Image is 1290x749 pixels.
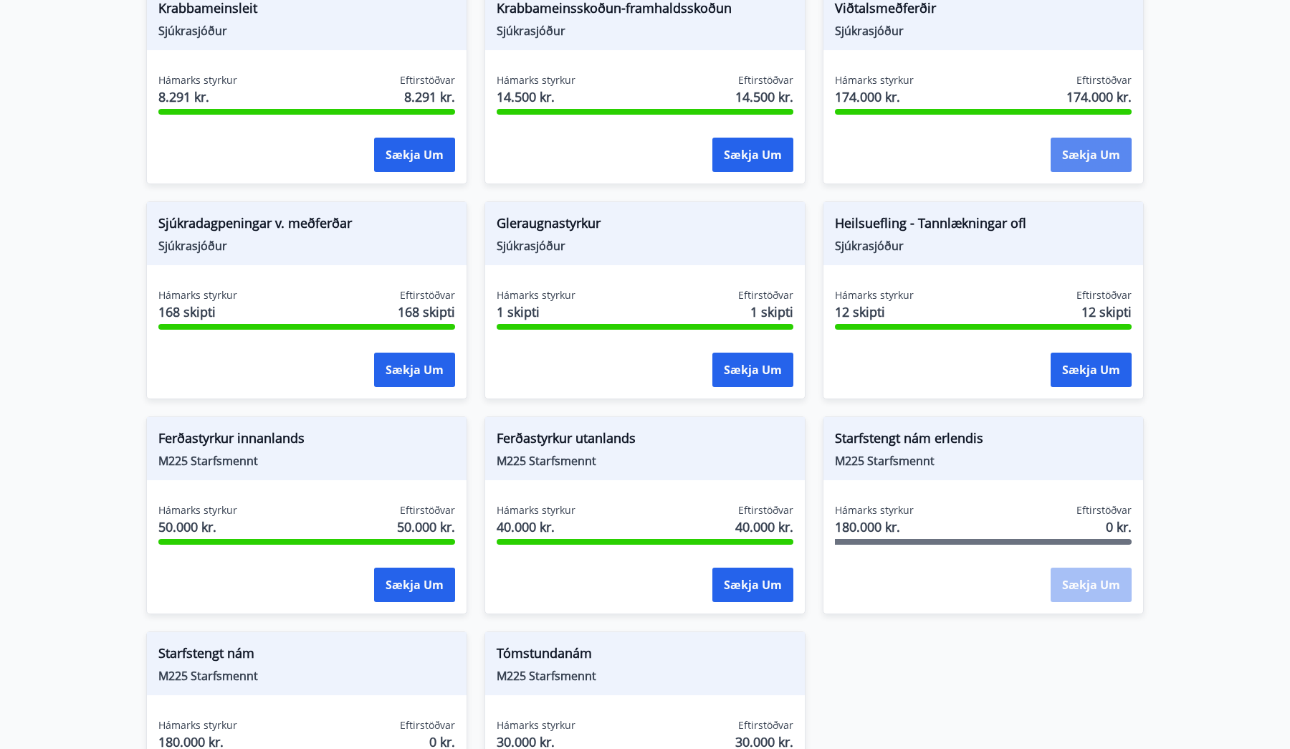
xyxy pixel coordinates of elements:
[497,429,793,453] span: Ferðastyrkur utanlands
[835,503,914,517] span: Hámarks styrkur
[497,23,793,39] span: Sjúkrasjóður
[735,87,793,106] span: 14.500 kr.
[158,429,455,453] span: Ferðastyrkur innanlands
[404,87,455,106] span: 8.291 kr.
[735,517,793,536] span: 40.000 kr.
[400,288,455,302] span: Eftirstöðvar
[497,302,575,321] span: 1 skipti
[750,302,793,321] span: 1 skipti
[835,238,1132,254] span: Sjúkrasjóður
[158,238,455,254] span: Sjúkrasjóður
[400,73,455,87] span: Eftirstöðvar
[158,644,455,668] span: Starfstengt nám
[835,288,914,302] span: Hámarks styrkur
[497,644,793,668] span: Tómstundanám
[835,87,914,106] span: 174.000 kr.
[497,718,575,733] span: Hámarks styrkur
[1106,517,1132,536] span: 0 kr.
[835,23,1132,39] span: Sjúkrasjóður
[712,353,793,387] button: Sækja um
[1066,87,1132,106] span: 174.000 kr.
[497,214,793,238] span: Gleraugnastyrkur
[738,73,793,87] span: Eftirstöðvar
[400,718,455,733] span: Eftirstöðvar
[712,568,793,602] button: Sækja um
[158,288,237,302] span: Hámarks styrkur
[497,87,575,106] span: 14.500 kr.
[497,288,575,302] span: Hámarks styrkur
[738,503,793,517] span: Eftirstöðvar
[374,568,455,602] button: Sækja um
[158,503,237,517] span: Hámarks styrkur
[400,503,455,517] span: Eftirstöðvar
[158,517,237,536] span: 50.000 kr.
[158,23,455,39] span: Sjúkrasjóður
[835,453,1132,469] span: M225 Starfsmennt
[158,668,455,684] span: M225 Starfsmennt
[398,302,455,321] span: 168 skipti
[738,718,793,733] span: Eftirstöðvar
[158,453,455,469] span: M225 Starfsmennt
[158,214,455,238] span: Sjúkradagpeningar v. meðferðar
[158,73,237,87] span: Hámarks styrkur
[835,517,914,536] span: 180.000 kr.
[835,302,914,321] span: 12 skipti
[1081,302,1132,321] span: 12 skipti
[1076,503,1132,517] span: Eftirstöðvar
[497,73,575,87] span: Hámarks styrkur
[158,302,237,321] span: 168 skipti
[1076,288,1132,302] span: Eftirstöðvar
[835,429,1132,453] span: Starfstengt nám erlendis
[835,214,1132,238] span: Heilsuefling - Tannlækningar ofl
[497,453,793,469] span: M225 Starfsmennt
[374,353,455,387] button: Sækja um
[397,517,455,536] span: 50.000 kr.
[497,517,575,536] span: 40.000 kr.
[1051,353,1132,387] button: Sækja um
[374,138,455,172] button: Sækja um
[738,288,793,302] span: Eftirstöðvar
[158,87,237,106] span: 8.291 kr.
[712,138,793,172] button: Sækja um
[1051,138,1132,172] button: Sækja um
[497,238,793,254] span: Sjúkrasjóður
[835,73,914,87] span: Hámarks styrkur
[1076,73,1132,87] span: Eftirstöðvar
[497,503,575,517] span: Hámarks styrkur
[158,718,237,733] span: Hámarks styrkur
[497,668,793,684] span: M225 Starfsmennt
